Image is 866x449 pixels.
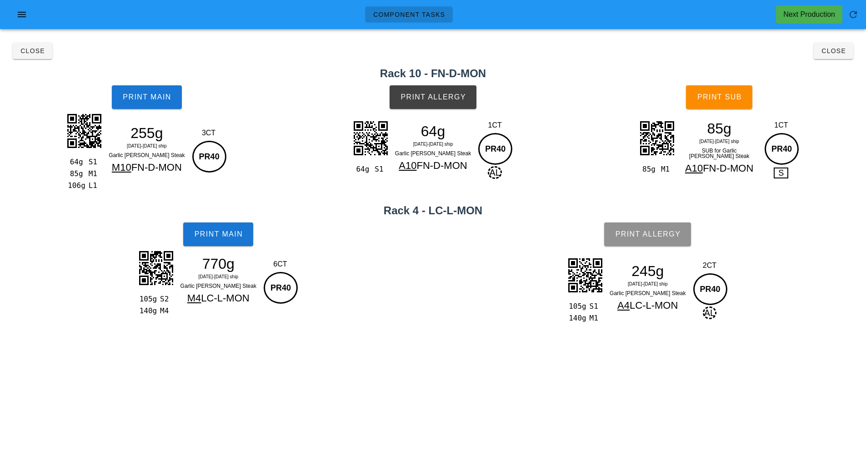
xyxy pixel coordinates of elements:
img: udFBnLqslXUE7r70T8UMJBhLmIgBjJMgWHmOEIMZJgCw8xxhBjIMAWGmeMIMZBhCgwzxxFiIMMUGGbOJy1GrT5TeU3YAAAAAE... [61,108,107,153]
img: Nook+9ZVdqAAAAABJRU5ErkJggg== [133,245,179,291]
span: AL [703,306,716,319]
div: 3CT [190,128,228,138]
div: 64g [66,156,85,168]
div: 1CT [762,120,800,131]
div: M1 [586,312,605,324]
div: PR40 [192,141,226,173]
span: Close [20,47,45,54]
a: Component Tasks [365,6,453,23]
h2: Rack 4 - LC-L-MON [5,202,861,219]
button: Close [13,43,52,59]
div: M4 [156,305,175,317]
div: PR40 [264,272,298,304]
div: 85g [66,168,85,180]
span: FN-D-MON [416,160,467,171]
span: [DATE]-[DATE] ship [413,142,453,147]
div: PR40 [693,273,727,305]
div: Garlic [PERSON_NAME] Steak [179,281,258,291]
div: Garlic [PERSON_NAME] Steak [107,151,186,160]
span: A10 [685,163,703,174]
span: Close [821,47,846,54]
div: 1CT [476,120,514,131]
div: M1 [85,168,104,180]
div: PR40 [765,133,799,165]
span: LC-L-MON [630,300,678,311]
div: 105g [567,301,586,312]
div: S1 [371,163,390,175]
span: [DATE]-[DATE] ship [628,281,667,286]
div: 140g [138,305,156,317]
div: 85g [680,122,759,135]
button: Print Sub [686,85,752,109]
div: M1 [657,163,676,175]
div: Next Production [783,9,835,20]
span: A10 [399,160,416,171]
img: abkMAAAAASUVORK5CYII= [634,115,680,161]
div: S1 [85,156,104,168]
div: L1 [85,180,104,192]
span: FN-D-MON [131,162,182,173]
span: Component Tasks [373,11,445,18]
span: [DATE]-[DATE] ship [199,274,238,279]
span: A4 [617,300,630,311]
span: LC-L-MON [201,292,249,304]
div: PR40 [478,133,512,165]
div: 6CT [261,259,299,270]
span: Print Sub [697,93,742,101]
div: S2 [156,293,175,305]
div: 85g [639,163,657,175]
div: 2CT [691,260,729,271]
button: Print Allergy [390,85,476,109]
div: Garlic [PERSON_NAME] Steak [394,149,473,158]
span: M4 [187,292,201,304]
div: SUB for Garlic [PERSON_NAME] Steak [680,146,759,161]
img: pOozJ8jPUQAjaxMSEPlFwhwfQYSRbpY5WBI0UIyXjb5BAwITncxp4yIWPQ5hybkBxuY0+ZkDFoc45NSA63sadMyBi0OccmJIf... [348,115,393,161]
div: 245g [608,264,687,278]
span: S [774,168,788,178]
span: Print Main [194,230,243,238]
span: AL [488,166,501,179]
div: 255g [107,126,186,140]
div: 105g [138,293,156,305]
button: Print Main [183,222,253,246]
div: 64g [352,163,371,175]
span: FN-D-MON [703,163,753,174]
button: Print Allergy [604,222,691,246]
img: eQT4v9HI4AAAAAElFTkSuQmCC [562,252,608,298]
span: [DATE]-[DATE] ship [699,139,739,144]
span: Print Allergy [400,93,466,101]
span: Print Allergy [615,230,681,238]
button: Close [814,43,853,59]
span: [DATE]-[DATE] ship [127,143,166,148]
button: Print Main [112,85,182,109]
div: 770g [179,257,258,271]
span: Print Main [122,93,171,101]
div: S1 [586,301,605,312]
div: 106g [66,180,85,192]
div: 64g [394,124,473,138]
div: 140g [567,312,586,324]
span: M10 [112,162,131,173]
h2: Rack 10 - FN-D-MON [5,65,861,82]
div: Garlic [PERSON_NAME] Steak [608,289,687,298]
